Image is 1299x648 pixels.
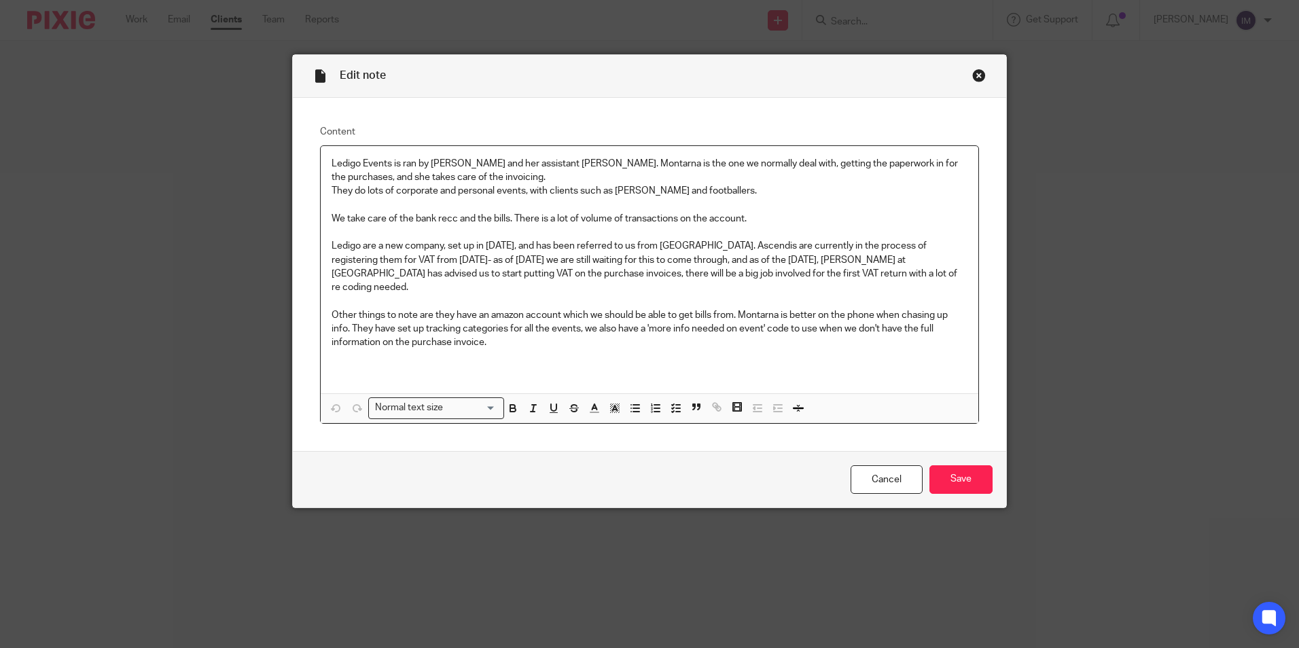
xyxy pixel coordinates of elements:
span: Normal text size [372,401,446,415]
input: Save [929,465,993,494]
span: Edit note [340,70,386,81]
p: We take care of the bank recc and the bills. There is a lot of volume of transactions on the acco... [332,212,967,226]
label: Content [320,125,979,139]
div: Search for option [368,397,504,418]
a: Cancel [851,465,923,494]
div: Close this dialog window [972,69,986,82]
p: Ledigo are a new company, set up in [DATE], and has been referred to us from [GEOGRAPHIC_DATA]. A... [332,239,967,294]
p: They do lots of corporate and personal events, with clients such as [PERSON_NAME] and footballers. [332,184,967,198]
p: Ledigo Events is ran by [PERSON_NAME] and her assistant [PERSON_NAME]. Montarna is the one we nor... [332,157,967,185]
input: Search for option [447,401,496,415]
p: Other things to note are they have an amazon account which we should be able to get bills from. M... [332,308,967,350]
